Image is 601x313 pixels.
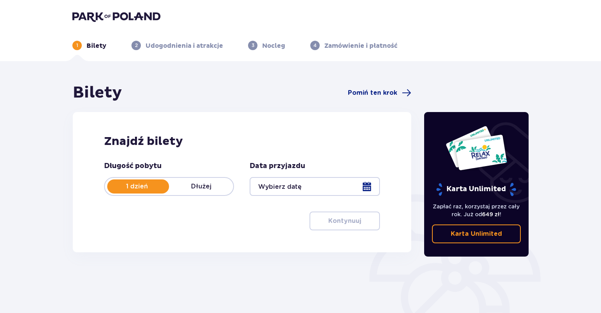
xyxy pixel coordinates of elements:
[131,41,223,50] div: 2Udogodnienia i atrakcje
[248,41,285,50] div: 3Nocleg
[104,134,380,149] h2: Znajdź bilety
[313,42,317,49] p: 4
[432,203,521,218] p: Zapłać raz, korzystaj przez cały rok. Już od !
[105,182,169,191] p: 1 dzień
[252,42,254,49] p: 3
[435,183,517,196] p: Karta Unlimited
[86,42,106,50] p: Bilety
[445,125,507,171] img: Dwie karty całoroczne do Suntago z napisem 'UNLIMITED RELAX', na białym tle z tropikalnymi liśćmi...
[328,217,361,225] p: Kontynuuj
[76,42,78,49] p: 1
[72,41,106,50] div: 1Bilety
[262,42,285,50] p: Nocleg
[324,42,398,50] p: Zamówienie i płatność
[309,212,380,230] button: Kontynuuj
[348,89,397,97] span: Pomiń ten krok
[348,88,411,98] a: Pomiń ten krok
[146,42,223,50] p: Udogodnienia i atrakcje
[72,11,160,22] img: Park of Poland logo
[73,83,122,103] h1: Bilety
[310,41,398,50] div: 4Zamówienie i płatność
[451,230,502,238] p: Karta Unlimited
[482,211,500,217] span: 649 zł
[250,161,305,171] p: Data przyjazdu
[104,161,162,171] p: Długość pobytu
[169,182,233,191] p: Dłużej
[135,42,138,49] p: 2
[432,224,521,243] a: Karta Unlimited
